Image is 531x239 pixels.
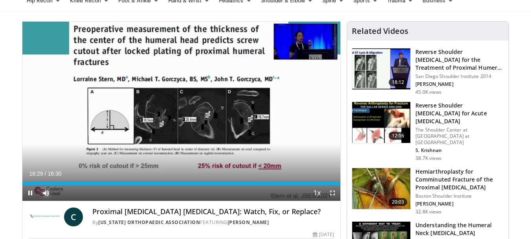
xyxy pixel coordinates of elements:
p: 32.8K views [415,209,441,215]
p: [PERSON_NAME] [415,201,504,207]
div: [DATE] [313,231,334,238]
span: 18:12 [389,78,408,86]
button: Mute [38,185,54,201]
a: 18:12 Reverse Shoulder [MEDICAL_DATA] for the Treatment of Proximal Humeral … San Diego Shoulder ... [352,48,504,95]
p: San Diego Shoulder Institute 2014 [415,73,504,80]
p: The Shoulder Center at [GEOGRAPHIC_DATA] at [GEOGRAPHIC_DATA] [415,127,504,146]
h4: Related Videos [352,26,408,36]
h3: Reverse Shoulder [MEDICAL_DATA] for Acute [MEDICAL_DATA] [415,102,504,125]
img: 10442_3.png.150x105_q85_crop-smart_upscale.jpg [352,168,410,209]
a: 20:03 Hemiarthroplasty for Comminuted Fracture of the Proximal [MEDICAL_DATA] Boston Shoulder Ins... [352,168,504,215]
span: 16:29 [29,170,43,177]
button: Playback Rate [309,185,325,201]
h3: Hemiarthroplasty for Comminuted Fracture of the Proximal [MEDICAL_DATA] [415,168,504,191]
img: California Orthopaedic Association [29,208,61,226]
h3: Reverse Shoulder [MEDICAL_DATA] for the Treatment of Proximal Humeral … [415,48,504,72]
h3: Understanding the Humeral Neck [MEDICAL_DATA] [415,221,504,237]
a: [US_STATE] Orthopaedic Association [98,219,200,226]
span: / [45,170,46,177]
p: Boston Shoulder Institute [415,193,504,199]
span: 12:16 [389,132,408,140]
h4: Proximal [MEDICAL_DATA] [MEDICAL_DATA]: Watch, Fix, or Replace? [92,208,334,216]
a: C [64,208,83,226]
img: butch_reverse_arthroplasty_3.png.150x105_q85_crop-smart_upscale.jpg [352,102,410,143]
video-js: Video Player [22,22,341,201]
button: Pause [22,185,38,201]
div: By FEATURING [92,219,334,226]
button: Fullscreen [325,185,340,201]
span: 20:03 [389,198,408,206]
a: [PERSON_NAME] [228,219,269,226]
span: 16:30 [48,170,61,177]
div: Progress Bar [22,182,341,185]
p: 45.0K views [415,89,441,95]
a: 12:16 Reverse Shoulder [MEDICAL_DATA] for Acute [MEDICAL_DATA] The Shoulder Center at [GEOGRAPHIC... [352,102,504,161]
img: Q2xRg7exoPLTwO8X4xMDoxOjA4MTsiGN.150x105_q85_crop-smart_upscale.jpg [352,48,410,89]
p: 38.7K views [415,155,441,161]
p: S. Krishnan [415,147,504,154]
p: [PERSON_NAME] [415,81,504,87]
